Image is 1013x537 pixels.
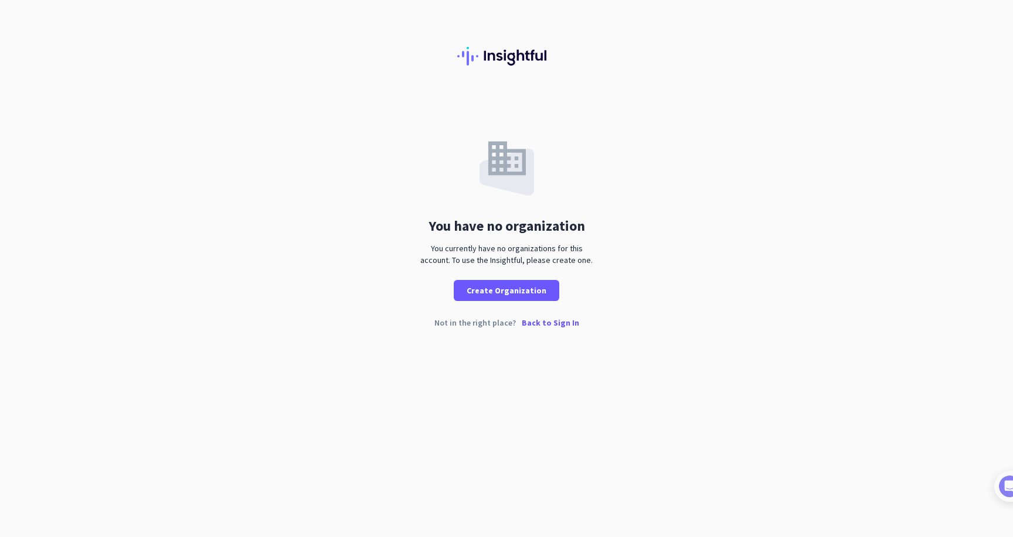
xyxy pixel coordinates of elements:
img: Insightful [457,47,556,66]
button: Create Organization [454,280,559,301]
div: You currently have no organizations for this account. To use the Insightful, please create one. [416,242,597,266]
p: Back to Sign In [522,319,579,327]
div: You have no organization [429,219,585,233]
span: Create Organization [467,285,546,296]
